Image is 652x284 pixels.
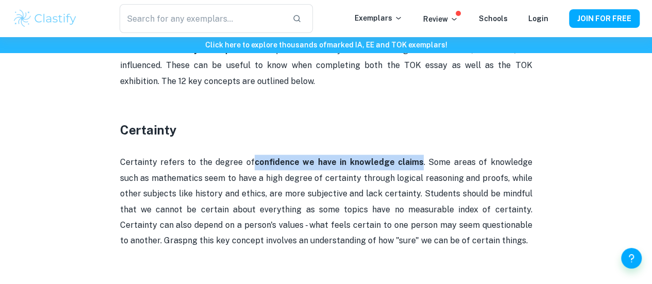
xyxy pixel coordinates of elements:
[255,157,424,167] strong: confidence we have in knowledge claims
[528,14,548,23] a: Login
[423,13,458,25] p: Review
[120,42,532,89] p: TOK contains which help students analyze how knowledge is constructed, evaluated, and influenced....
[479,14,508,23] a: Schools
[120,4,285,33] input: Search for any exemplars...
[12,8,78,29] img: Clastify logo
[120,155,532,248] p: Certainty refers to the degree of . Some areas of knowledge such as mathematics seem to have a hi...
[569,9,640,28] button: JOIN FOR FREE
[120,121,532,139] h3: Certainty
[355,12,403,24] p: Exemplars
[621,248,642,269] button: Help and Feedback
[2,39,650,51] h6: Click here to explore thousands of marked IA, EE and TOK exemplars !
